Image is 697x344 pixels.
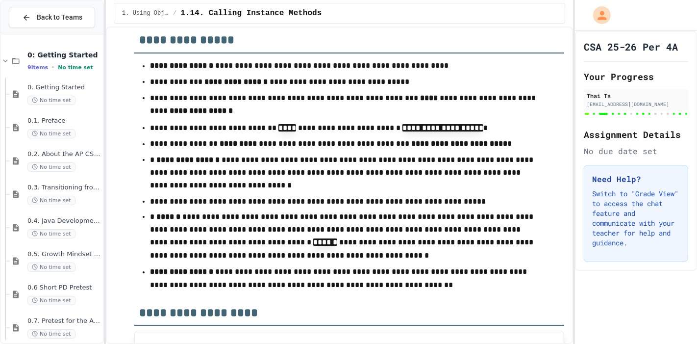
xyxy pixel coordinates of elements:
span: No time set [27,229,75,238]
h2: Your Progress [584,70,688,83]
span: No time set [27,96,75,105]
span: 0. Getting Started [27,83,101,92]
span: / [173,9,176,17]
span: 0.5. Growth Mindset and Pair Programming [27,250,101,259]
span: Back to Teams [37,12,82,23]
div: Thai Ta [587,91,685,100]
h3: Need Help? [592,173,680,185]
span: 0.7. Pretest for the AP CSA Exam [27,317,101,325]
h1: CSA 25-26 Per 4A [584,40,678,53]
button: Back to Teams [9,7,95,28]
span: 0: Getting Started [27,51,101,59]
span: No time set [27,129,75,138]
span: 0.1. Preface [27,117,101,125]
span: • [52,63,54,71]
p: Switch to "Grade View" to access the chat feature and communicate with your teacher for help and ... [592,189,680,248]
h2: Assignment Details [584,128,688,141]
span: 1. Using Objects and Methods [122,9,169,17]
span: No time set [27,196,75,205]
span: 0.3. Transitioning from AP CSP to AP CSA [27,184,101,192]
span: 0.6 Short PD Pretest [27,284,101,292]
span: 1.14. Calling Instance Methods [180,7,322,19]
span: No time set [58,64,93,71]
div: My Account [583,4,613,26]
div: [EMAIL_ADDRESS][DOMAIN_NAME] [587,101,685,108]
div: No due date set [584,145,688,157]
span: No time set [27,162,75,172]
span: No time set [27,263,75,272]
span: 9 items [27,64,48,71]
span: No time set [27,296,75,305]
span: No time set [27,329,75,339]
span: 0.4. Java Development Environments [27,217,101,225]
span: 0.2. About the AP CSA Exam [27,150,101,159]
